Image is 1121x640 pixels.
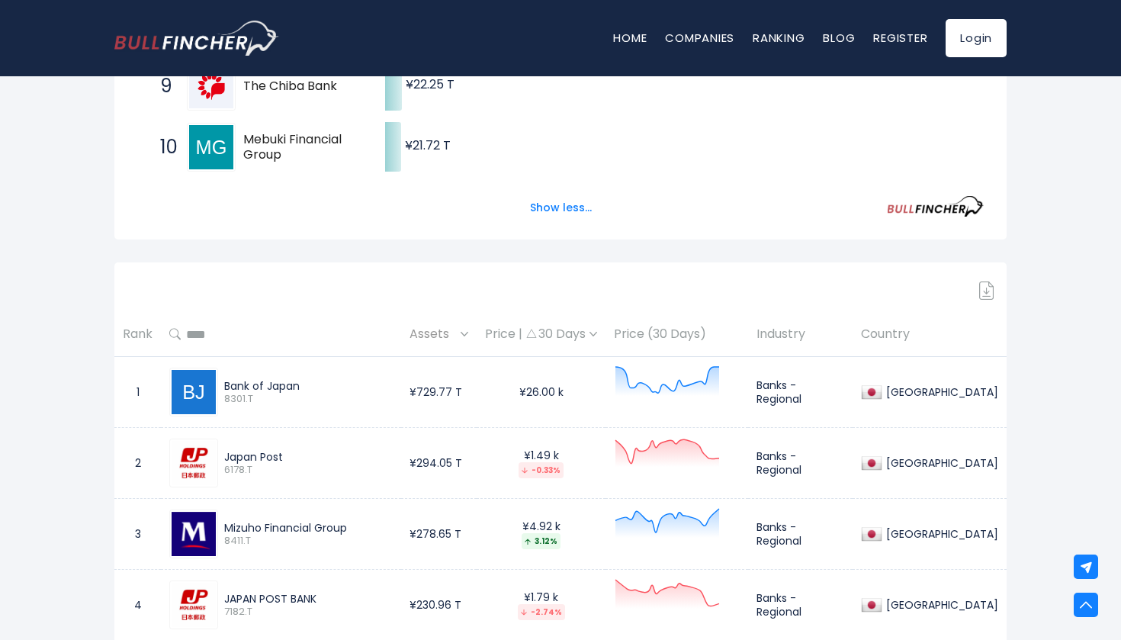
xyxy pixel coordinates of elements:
[485,326,597,343] div: Price | 30 Days
[946,19,1007,57] a: Login
[406,76,455,93] text: ¥22.25 T
[485,449,597,478] div: ¥1.49 k
[748,357,853,428] td: Banks - Regional
[243,132,358,164] span: Mebuki Financial Group
[613,30,647,46] a: Home
[224,379,393,393] div: Bank of Japan
[748,499,853,570] td: Banks - Regional
[485,385,597,399] div: ¥26.00 k
[114,312,161,357] th: Rank
[401,428,477,499] td: ¥294.05 T
[114,357,161,428] td: 1
[172,583,216,627] img: 7182.T.png
[401,357,477,428] td: ¥729.77 T
[823,30,855,46] a: Blog
[410,323,457,346] span: Assets
[519,462,564,478] div: -0.33%
[114,21,278,56] a: Go to homepage
[224,450,393,464] div: Japan Post
[243,79,358,95] span: The Chiba Bank
[224,535,393,548] span: 8411.T
[522,533,560,549] div: 3.12%
[189,64,233,108] img: The Chiba Bank
[114,499,161,570] td: 3
[153,73,168,99] span: 9
[172,512,216,556] img: 8411.T.png
[665,30,734,46] a: Companies
[224,521,393,535] div: Mizuho Financial Group
[485,519,597,549] div: ¥4.92 k
[605,312,748,357] th: Price (30 Days)
[172,441,216,485] img: 6178.T.png
[882,598,998,612] div: [GEOGRAPHIC_DATA]
[224,464,393,477] span: 6178.T
[521,195,601,220] button: Show less...
[224,393,393,406] span: 8301.T
[405,137,451,154] text: ¥21.72 T
[873,30,927,46] a: Register
[401,499,477,570] td: ¥278.65 T
[485,590,597,620] div: ¥1.79 k
[753,30,805,46] a: Ranking
[882,385,998,399] div: [GEOGRAPHIC_DATA]
[114,21,279,56] img: Bullfincher logo
[153,134,168,160] span: 10
[224,592,393,606] div: JAPAN POST BANK
[114,428,161,499] td: 2
[882,527,998,541] div: [GEOGRAPHIC_DATA]
[224,606,393,619] span: 7182.T
[189,125,233,169] img: Mebuki Financial Group
[748,428,853,499] td: Banks - Regional
[853,312,1007,357] th: Country
[882,456,998,470] div: [GEOGRAPHIC_DATA]
[748,312,853,357] th: Industry
[518,604,565,620] div: -2.74%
